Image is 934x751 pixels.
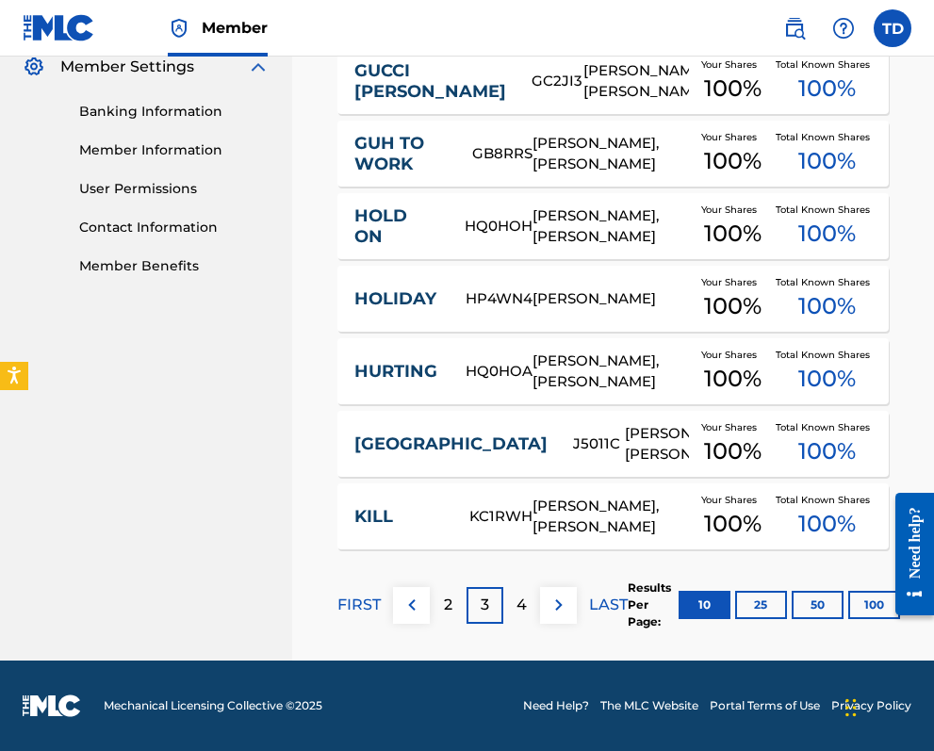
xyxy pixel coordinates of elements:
a: Contact Information [79,218,270,237]
img: search [783,17,806,40]
img: MLC Logo [23,14,95,41]
span: 100 % [798,507,856,541]
span: 100 % [798,362,856,396]
img: help [832,17,855,40]
span: Your Shares [701,57,764,72]
div: GB8RRS [472,143,533,165]
span: 100 % [798,434,856,468]
div: HQ0HOH [465,216,533,237]
span: Total Known Shares [776,493,877,507]
span: Your Shares [701,130,764,144]
button: 50 [792,591,844,619]
span: Total Known Shares [776,203,877,217]
span: Total Known Shares [776,420,877,434]
span: Member Settings [60,56,194,78]
span: 100 % [704,434,762,468]
img: Member Settings [23,56,45,78]
p: FIRST [337,594,381,616]
div: [PERSON_NAME], [PERSON_NAME] [533,133,690,175]
span: 100 % [798,217,856,251]
span: 100 % [704,217,762,251]
img: left [401,594,423,616]
div: Drag [845,679,857,736]
p: LAST [589,594,628,616]
div: [PERSON_NAME], [PERSON_NAME] [583,60,689,103]
span: Your Shares [701,348,764,362]
div: User Menu [874,9,911,47]
a: Public Search [776,9,813,47]
a: Portal Terms of Use [710,697,820,714]
span: Total Known Shares [776,130,877,144]
span: Mechanical Licensing Collective © 2025 [104,697,322,714]
span: Your Shares [701,420,764,434]
a: HOLIDAY [354,288,440,310]
a: HOLD ON [354,205,439,248]
div: [PERSON_NAME], [PERSON_NAME] [533,351,690,393]
button: 10 [679,591,730,619]
a: KILL [354,506,444,528]
img: logo [23,694,81,717]
div: [PERSON_NAME], [PERSON_NAME] [625,423,689,465]
a: GUCCI [PERSON_NAME] [354,60,506,103]
div: [PERSON_NAME], [PERSON_NAME] [533,496,690,538]
img: expand [247,56,270,78]
a: HURTING [354,361,440,383]
div: [PERSON_NAME], [PERSON_NAME] [533,205,690,248]
div: HP4WN4 [466,288,533,310]
span: 100 % [704,362,762,396]
span: 100 % [798,289,856,323]
a: Privacy Policy [831,697,911,714]
span: Total Known Shares [776,57,877,72]
span: 100 % [798,144,856,178]
button: 100 [848,591,900,619]
span: 100 % [704,72,762,106]
a: Banking Information [79,102,270,122]
div: KC1RWH [469,506,533,528]
img: right [548,594,570,616]
p: 3 [481,594,489,616]
span: Your Shares [701,275,764,289]
div: GC2JI3 [532,71,584,92]
a: Need Help? [523,697,589,714]
span: Your Shares [701,203,764,217]
p: 4 [516,594,527,616]
img: Top Rightsholder [168,17,190,40]
span: 100 % [798,72,856,106]
iframe: Chat Widget [840,661,934,751]
a: Member Information [79,140,270,160]
a: GUH TO WORK [354,133,447,175]
span: Your Shares [701,493,764,507]
a: The MLC Website [600,697,698,714]
p: Results Per Page: [628,580,676,630]
p: 2 [444,594,452,616]
div: J5011C [573,433,626,455]
span: 100 % [704,289,762,323]
iframe: Resource Center [881,476,934,631]
a: [GEOGRAPHIC_DATA] [354,433,548,455]
a: User Permissions [79,179,270,199]
div: HQ0HOA [466,361,533,383]
span: 100 % [704,144,762,178]
span: Total Known Shares [776,275,877,289]
a: Member Benefits [79,256,270,276]
div: [PERSON_NAME] [533,288,690,310]
div: Help [825,9,862,47]
button: 25 [735,591,787,619]
span: 100 % [704,507,762,541]
span: Total Known Shares [776,348,877,362]
span: Member [202,17,268,39]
